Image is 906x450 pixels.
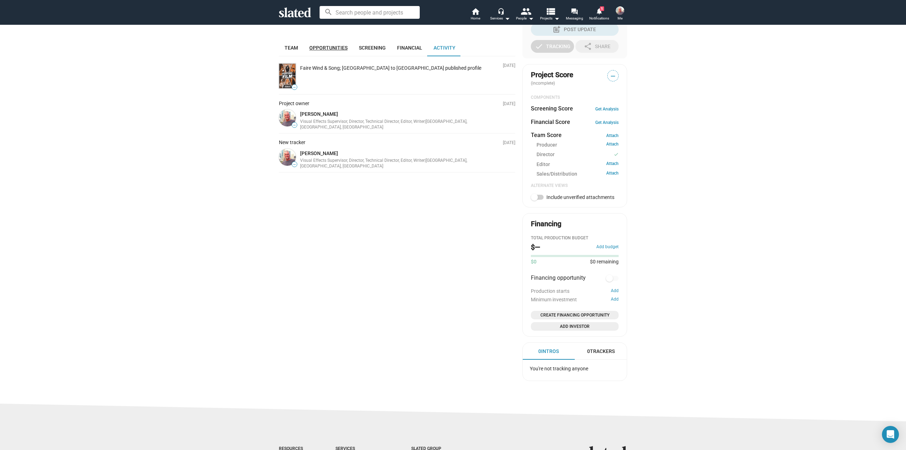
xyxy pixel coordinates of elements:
[531,274,586,283] span: Financing opportunity
[611,288,619,294] button: Add
[552,14,561,23] mat-icon: arrow_drop_down
[531,235,619,241] div: Total Production budget
[545,6,556,16] mat-icon: view_list
[537,7,562,23] button: Projects
[488,7,512,23] button: Services
[612,5,629,23] button: Clark GraffMe
[616,6,624,15] img: Clark Graff
[512,7,537,23] button: People
[595,107,619,112] a: Get Analysis
[531,258,537,265] span: $0
[463,7,488,23] a: Home
[531,105,573,112] dt: Screening Score
[606,161,619,168] a: Attach
[304,39,353,56] a: Opportunities
[531,40,574,53] button: Tracking
[516,14,534,23] div: People
[537,161,550,168] span: Editor
[571,8,578,15] mat-icon: forum
[618,14,623,23] span: Me
[531,23,619,36] button: Post Update
[503,14,511,23] mat-icon: arrow_drop_down
[309,45,348,51] span: Opportunities
[277,108,297,128] a: Clark Graff
[552,25,561,34] mat-icon: post_add
[292,85,297,89] span: —
[531,183,619,189] div: Alternate Views
[882,426,899,443] div: Open Intercom Messenger
[589,14,609,23] span: Notifications
[596,244,619,250] button: Add budget
[546,194,614,200] span: Include unverified attachments
[606,142,619,148] a: Attach
[540,14,560,23] span: Projects
[279,100,485,107] div: Project owner
[279,39,304,56] a: Team
[531,219,561,229] div: Financing
[300,119,485,130] div: Visual Effects Supervisor, Director, Technical Director, Editor, Writer | [GEOGRAPHIC_DATA], [GEO...
[471,14,480,23] span: Home
[300,65,481,72] div: Faire Wind & Song; [GEOGRAPHIC_DATA] to [GEOGRAPHIC_DATA] published profile
[521,6,531,16] mat-icon: people
[531,243,540,252] h2: $—
[584,40,610,53] div: Share
[584,42,592,51] mat-icon: share
[531,81,556,86] span: (incomplete)
[606,133,619,138] a: Attach
[434,45,455,51] span: Activity
[600,6,604,11] span: 1
[531,297,577,302] span: Minimum investment
[359,45,386,51] span: Screening
[279,149,296,166] img: Clark Graff
[279,63,296,89] img: Faire Wind & Song; Halifax to Rio de Janeiro
[292,123,297,127] span: —
[524,360,625,378] div: You're not tracking anyone
[285,45,298,51] span: Team
[531,131,562,139] dt: Team Score
[300,111,338,117] a: [PERSON_NAME]
[596,7,602,14] mat-icon: notifications
[498,8,504,14] mat-icon: headset_mic
[300,150,338,156] a: [PERSON_NAME]
[531,70,573,80] span: Project Score
[300,158,485,169] div: Visual Effects Supervisor, Director, Technical Director, Editor, Writer | [GEOGRAPHIC_DATA], [GEO...
[279,139,485,146] div: New tracker
[279,109,296,126] img: Clark Graff
[503,101,515,107] p: [DATE]
[503,63,515,69] p: [DATE]
[587,7,612,23] a: 1Notifications
[614,151,619,158] mat-icon: check
[566,14,583,23] span: Messaging
[471,7,480,16] mat-icon: home
[353,39,391,56] a: Screening
[531,95,619,101] div: COMPONENTS
[611,297,619,302] button: Add
[534,323,616,330] span: Add Investor
[535,40,570,53] div: Tracking
[277,147,297,167] a: Clark Graff
[397,45,422,51] span: Financial
[608,72,618,81] span: —
[531,118,570,126] dt: Financial Score
[527,14,535,23] mat-icon: arrow_drop_down
[587,348,615,355] div: 0 Trackers
[538,348,559,355] div: 0 Intros
[537,142,557,148] span: Producer
[531,322,619,331] button: Open add investor dialog
[320,6,420,19] input: Search people and projects
[531,311,619,319] button: Open add or edit financing opportunity dialog
[606,171,619,177] a: Attach
[531,288,569,294] span: Production starts
[575,40,619,53] button: Share
[587,258,619,265] span: $0 remaining
[503,140,515,146] p: [DATE]
[535,42,543,51] mat-icon: check
[537,151,555,159] span: Director
[292,163,297,166] span: —
[554,23,596,36] div: Post Update
[562,7,587,23] a: Messaging
[534,312,616,319] span: Create Financing Opportunity
[391,39,428,56] a: Financial
[595,120,619,125] a: Get Analysis
[490,14,510,23] div: Services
